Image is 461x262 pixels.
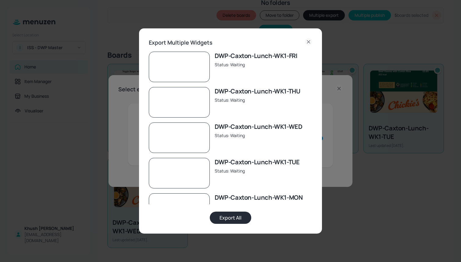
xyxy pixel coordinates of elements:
[215,168,299,174] div: Status: Waiting
[215,158,299,166] div: DWP-Caxton-Lunch-WK1-TUE
[215,97,300,103] div: Status: Waiting
[215,203,302,209] div: Status: Waiting
[210,212,251,224] button: Export All
[215,61,297,68] div: Status: Waiting
[215,193,302,202] div: DWP-Caxton-Lunch-WK1-MON
[215,132,302,139] div: Status: Waiting
[215,52,297,60] div: DWP-Caxton-Lunch-WK1-FRI
[149,38,213,47] h6: Export Multiple Widgets
[215,87,300,96] div: DWP-Caxton-Lunch-WK1-THU
[215,122,302,131] div: DWP-Caxton-Lunch-WK1-WED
